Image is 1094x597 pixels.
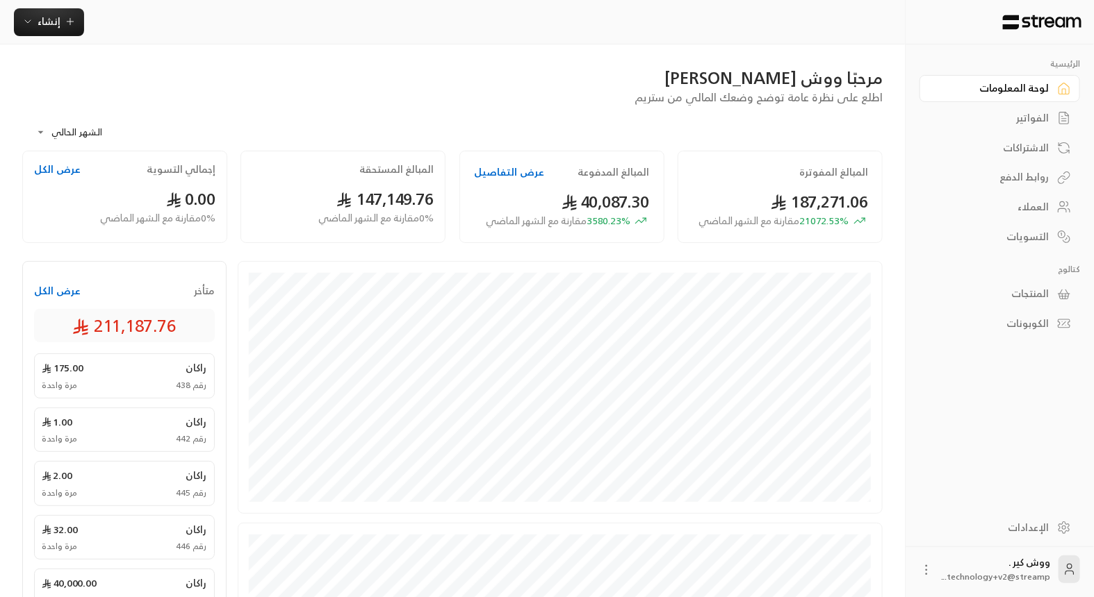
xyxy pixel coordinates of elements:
[186,415,207,429] span: راكان
[771,187,868,216] span: 187,271.06
[42,576,97,590] span: 40,000.00
[937,141,1049,155] div: الاشتراكات
[34,162,81,176] button: عرض الكل
[937,230,1049,244] div: التسويات
[359,162,434,176] h2: المبالغ المستحقة
[72,314,177,337] span: 211,187.76
[42,523,78,537] span: 32.00
[920,223,1080,250] a: التسويات
[937,170,1049,184] div: روابط الدفع
[942,555,1050,583] div: ووش كير .
[186,361,207,375] span: راكان
[318,211,434,226] span: 0 % مقارنة مع الشهر الماضي
[29,115,133,151] div: الشهر الحالي
[195,284,215,298] span: متأخر
[578,165,650,179] h2: المبالغ المدفوعة
[920,58,1080,69] p: الرئيسية
[336,185,434,213] span: 147,149.76
[486,214,630,228] span: 3580.23 %
[920,280,1080,308] a: المنتجات
[474,165,544,179] button: عرض التفاصيل
[177,433,207,444] span: رقم 442
[42,487,77,498] span: مرة واحدة
[42,415,72,429] span: 1.00
[937,521,1049,535] div: الإعدادات
[166,185,215,213] span: 0.00
[937,111,1049,125] div: الفواتير
[147,162,215,176] h2: إجمالي التسوية
[920,310,1080,337] a: الكوبونات
[42,361,83,375] span: 175.00
[699,214,849,228] span: 21072.53 %
[937,81,1049,95] div: لوحة المعلومات
[42,380,77,391] span: مرة واحدة
[920,134,1080,161] a: الاشتراكات
[100,211,215,226] span: 0 % مقارنة مع الشهر الماضي
[920,264,1080,275] p: كتالوج
[186,576,207,590] span: راكان
[920,105,1080,132] a: الفواتير
[177,380,207,391] span: رقم 438
[42,541,77,552] span: مرة واحدة
[1002,15,1083,30] img: Logo
[186,469,207,482] span: راكان
[38,12,60,30] span: إنشاء
[186,523,207,537] span: راكان
[42,433,77,444] span: مرة واحدة
[920,194,1080,221] a: العملاء
[799,165,868,179] h2: المبالغ المفوترة
[920,75,1080,102] a: لوحة المعلومات
[920,164,1080,191] a: روابط الدفع
[42,469,72,482] span: 2.00
[22,67,883,89] div: مرحبًا ووش [PERSON_NAME]
[486,212,587,229] span: مقارنة مع الشهر الماضي
[635,87,883,107] span: اطلع على نظرة عامة توضح وضعك المالي من ستريم
[937,200,1049,214] div: العملاء
[177,487,207,498] span: رقم 445
[937,317,1049,330] div: الكوبونات
[34,284,81,298] button: عرض الكل
[699,212,799,229] span: مقارنة مع الشهر الماضي
[562,187,650,216] span: 40,087.30
[177,541,207,552] span: رقم 446
[14,8,84,36] button: إنشاء
[942,569,1050,584] span: technology+v2@streamp...
[937,287,1049,301] div: المنتجات
[920,514,1080,541] a: الإعدادات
